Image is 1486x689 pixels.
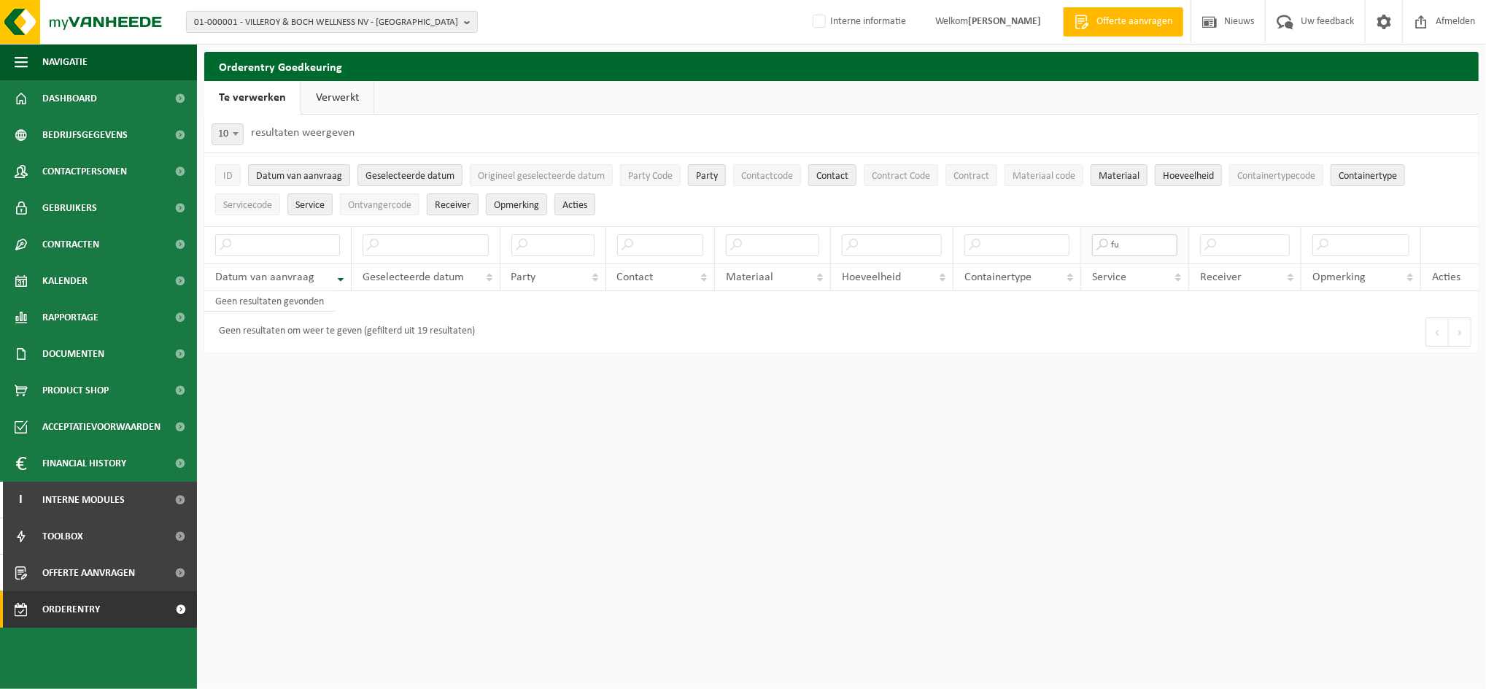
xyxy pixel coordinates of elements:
[256,171,342,182] span: Datum van aanvraag
[340,193,419,215] button: OntvangercodeOntvangercode: Activate to sort
[223,200,272,211] span: Servicecode
[42,591,165,628] span: Orderentry Goedkeuring
[864,164,938,186] button: Contract CodeContract Code: Activate to sort
[554,193,595,215] button: Acties
[1425,317,1449,347] button: Previous
[494,200,539,211] span: Opmerking
[212,319,475,345] div: Geen resultaten om weer te geven (gefilterd uit 19 resultaten)
[1005,164,1083,186] button: Materiaal codeMateriaal code: Activate to sort
[953,171,989,182] span: Contract
[562,200,587,211] span: Acties
[1063,7,1183,36] a: Offerte aanvragen
[808,164,856,186] button: ContactContact: Activate to sort
[945,164,997,186] button: ContractContract: Activate to sort
[1339,171,1397,182] span: Containertype
[204,52,1479,80] h2: Orderentry Goedkeuring
[42,336,104,372] span: Documenten
[964,272,1032,283] span: Containertype
[1099,171,1139,182] span: Materiaal
[486,193,547,215] button: OpmerkingOpmerking: Activate to sort
[357,164,463,186] button: Geselecteerde datumGeselecteerde datum: Activate to sort
[1200,272,1242,283] span: Receiver
[251,127,355,139] label: resultaten weergeven
[42,482,125,518] span: Interne modules
[42,263,88,299] span: Kalender
[968,16,1041,27] strong: [PERSON_NAME]
[1432,272,1460,283] span: Acties
[842,272,901,283] span: Hoeveelheid
[42,153,127,190] span: Contactpersonen
[365,171,454,182] span: Geselecteerde datum
[628,171,673,182] span: Party Code
[741,171,793,182] span: Contactcode
[42,226,99,263] span: Contracten
[816,171,848,182] span: Contact
[1091,164,1148,186] button: MateriaalMateriaal: Activate to sort
[215,193,280,215] button: ServicecodeServicecode: Activate to sort
[248,164,350,186] button: Datum van aanvraagDatum van aanvraag: Activate to remove sorting
[872,171,930,182] span: Contract Code
[194,12,458,34] span: 01-000001 - VILLEROY & BOCH WELLNESS NV - [GEOGRAPHIC_DATA]
[186,11,478,33] button: 01-000001 - VILLEROY & BOCH WELLNESS NV - [GEOGRAPHIC_DATA]
[287,193,333,215] button: ServiceService: Activate to sort
[215,164,241,186] button: IDID: Activate to sort
[42,555,135,591] span: Offerte aanvragen
[1229,164,1323,186] button: ContainertypecodeContainertypecode: Activate to sort
[363,272,465,283] span: Geselecteerde datum
[42,518,83,555] span: Toolbox
[1155,164,1222,186] button: HoeveelheidHoeveelheid: Activate to sort
[42,44,88,80] span: Navigatie
[1013,171,1075,182] span: Materiaal code
[15,482,28,518] span: I
[435,200,471,211] span: Receiver
[212,123,244,145] span: 10
[617,272,654,283] span: Contact
[42,117,128,153] span: Bedrijfsgegevens
[223,171,233,182] span: ID
[696,171,718,182] span: Party
[1312,272,1366,283] span: Opmerking
[42,190,97,226] span: Gebruikers
[42,299,98,336] span: Rapportage
[511,272,536,283] span: Party
[470,164,613,186] button: Origineel geselecteerde datumOrigineel geselecteerde datum: Activate to sort
[1163,171,1214,182] span: Hoeveelheid
[348,200,411,211] span: Ontvangercode
[42,372,109,409] span: Product Shop
[215,272,314,283] span: Datum van aanvraag
[295,200,325,211] span: Service
[620,164,681,186] button: Party CodeParty Code: Activate to sort
[301,81,374,115] a: Verwerkt
[42,445,126,482] span: Financial History
[1331,164,1405,186] button: ContainertypeContainertype: Activate to sort
[1092,272,1126,283] span: Service
[688,164,726,186] button: PartyParty: Activate to sort
[810,11,906,33] label: Interne informatie
[733,164,801,186] button: ContactcodeContactcode: Activate to sort
[42,80,97,117] span: Dashboard
[204,291,335,312] td: Geen resultaten gevonden
[427,193,479,215] button: ReceiverReceiver: Activate to sort
[212,124,243,145] span: 10
[1237,171,1315,182] span: Containertypecode
[478,171,605,182] span: Origineel geselecteerde datum
[42,409,160,445] span: Acceptatievoorwaarden
[1093,15,1176,29] span: Offerte aanvragen
[1449,317,1471,347] button: Next
[726,272,773,283] span: Materiaal
[204,81,301,115] a: Te verwerken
